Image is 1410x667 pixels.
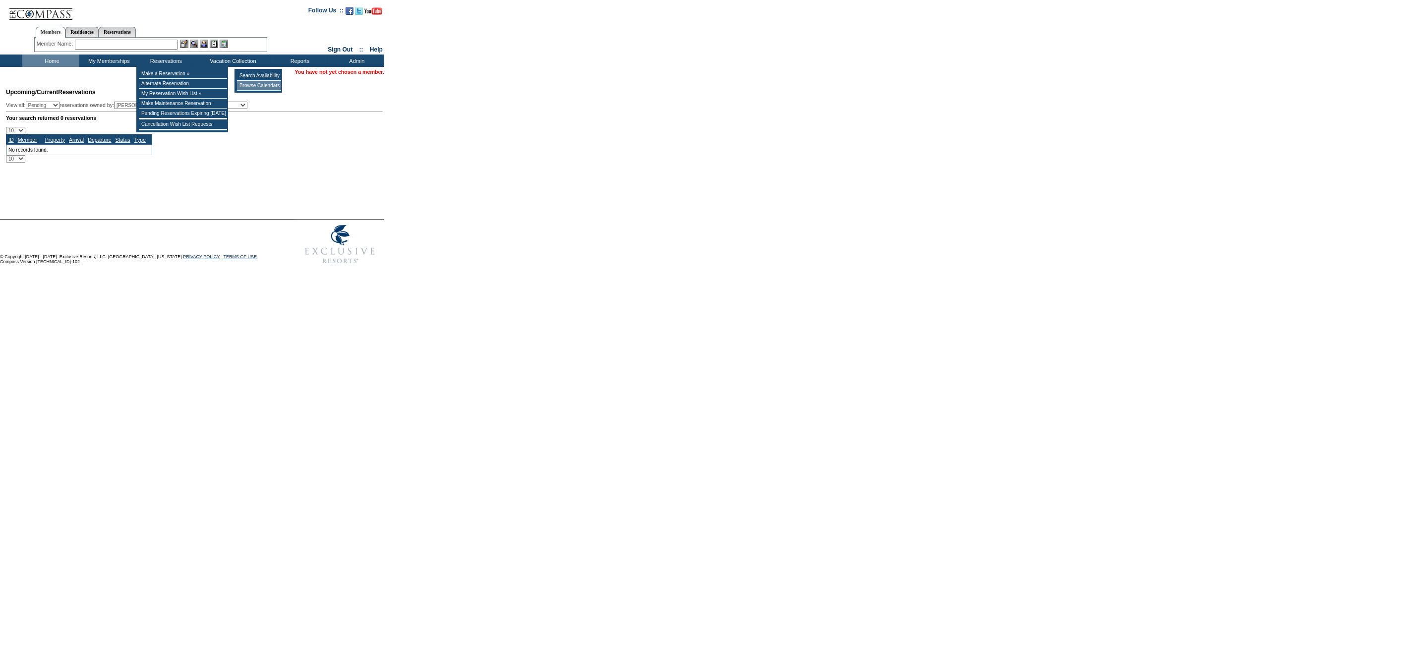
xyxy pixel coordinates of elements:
[139,109,227,118] td: Pending Reservations Expiring [DATE]
[8,137,14,143] a: ID
[355,7,363,15] img: Follow us on Twitter
[364,7,382,15] img: Subscribe to our YouTube Channel
[346,10,353,16] a: Become our fan on Facebook
[359,46,363,53] span: ::
[88,137,111,143] a: Departure
[183,254,220,259] a: PRIVACY POLICY
[210,40,218,48] img: Reservations
[180,40,188,48] img: b_edit.gif
[139,99,227,109] td: Make Maintenance Reservation
[328,46,352,53] a: Sign Out
[237,71,281,81] td: Search Availability
[295,69,384,75] span: You have not yet chosen a member.
[224,254,257,259] a: TERMS OF USE
[65,27,99,37] a: Residences
[18,137,37,143] a: Member
[134,137,146,143] a: Type
[200,40,208,48] img: Impersonate
[6,102,252,109] div: View all: reservations owned by:
[79,55,136,67] td: My Memberships
[370,46,383,53] a: Help
[270,55,327,67] td: Reports
[37,40,75,48] div: Member Name:
[355,10,363,16] a: Follow us on Twitter
[139,69,227,79] td: Make a Reservation »
[139,79,227,89] td: Alternate Reservation
[139,89,227,99] td: My Reservation Wish List »
[36,27,66,38] a: Members
[99,27,136,37] a: Reservations
[364,10,382,16] a: Subscribe to our YouTube Channel
[6,89,58,96] span: Upcoming/Current
[22,55,79,67] td: Home
[308,6,344,18] td: Follow Us ::
[327,55,384,67] td: Admin
[116,137,130,143] a: Status
[295,220,384,269] img: Exclusive Resorts
[6,115,383,121] div: Your search returned 0 reservations
[139,119,227,129] td: Cancellation Wish List Requests
[237,81,281,91] td: Browse Calendars
[220,40,228,48] img: b_calculator.gif
[69,137,84,143] a: Arrival
[136,55,193,67] td: Reservations
[190,40,198,48] img: View
[6,89,96,96] span: Reservations
[346,7,353,15] img: Become our fan on Facebook
[193,55,270,67] td: Vacation Collection
[6,145,152,155] td: No records found.
[45,137,65,143] a: Property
